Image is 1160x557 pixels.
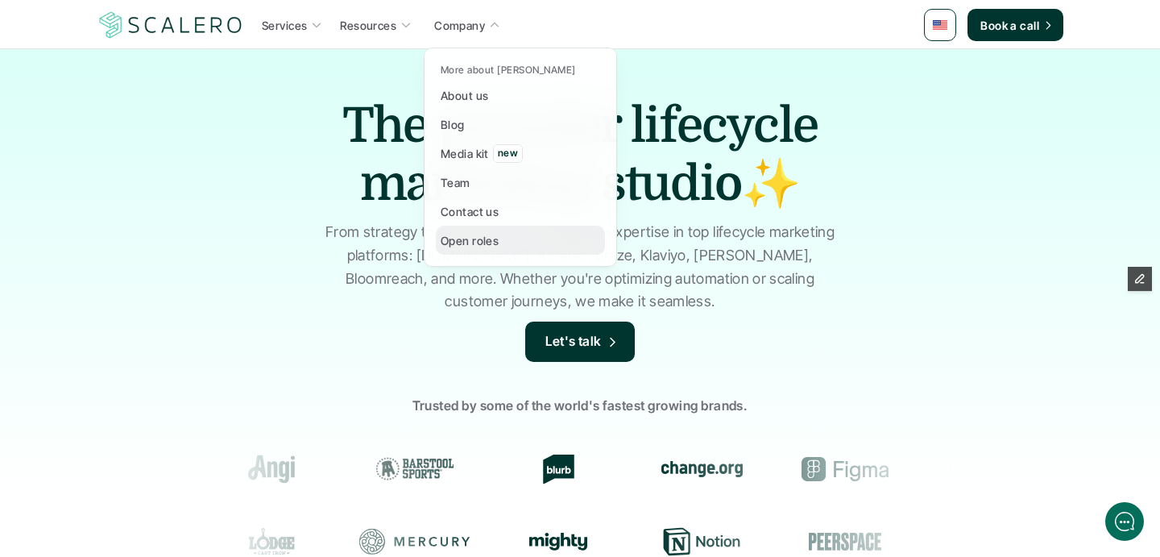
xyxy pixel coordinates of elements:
div: Lodge Cast Iron [205,527,317,556]
img: Scalero company logo [97,10,245,40]
p: Let's talk [545,331,602,352]
img: Groome [936,459,1013,479]
p: Team [441,174,470,191]
span: We run on Gist [135,406,204,417]
p: Blog [441,116,465,133]
div: change.org [632,455,744,484]
h1: The premier lifecycle marketing studio✨ [298,97,862,213]
p: More about [PERSON_NAME] [441,64,576,76]
p: Open roles [441,232,499,249]
div: Barstool [346,455,457,484]
p: Book a call [980,17,1039,34]
div: Resy [922,527,1034,556]
p: Company [434,17,485,34]
iframe: gist-messenger-bubble-iframe [1105,502,1144,541]
div: Mighty Networks [492,533,603,551]
a: Open roles [436,226,605,255]
g: /> [251,439,273,452]
a: About us [436,81,605,110]
div: Peerspace [779,527,890,556]
a: Team [436,168,605,197]
div: Figma [776,455,887,484]
div: Angi [202,455,313,484]
p: Media kit [441,145,489,162]
button: Edit Framer Content [1128,267,1152,291]
p: Services [262,17,307,34]
div: Blurb [489,455,600,484]
div: Notion [636,527,747,556]
tspan: GIF [256,442,269,450]
a: Contact us [436,197,605,226]
div: Back [DATE] [60,31,167,42]
button: />GIF [245,424,280,469]
p: Contact us [441,203,499,220]
p: new [498,148,518,159]
a: Media kitnew [436,139,605,168]
div: [PERSON_NAME] [60,10,167,28]
a: Scalero company logo [97,10,245,39]
p: Resources [340,17,396,34]
div: Mercury [349,527,460,556]
a: Book a call [967,9,1063,41]
div: [PERSON_NAME]Back [DATE] [48,10,302,42]
p: From strategy to execution, we bring deep expertise in top lifecycle marketing platforms: [DOMAIN... [318,221,842,314]
a: Blog [436,110,605,139]
p: About us [441,87,488,104]
a: Let's talk [525,322,635,362]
